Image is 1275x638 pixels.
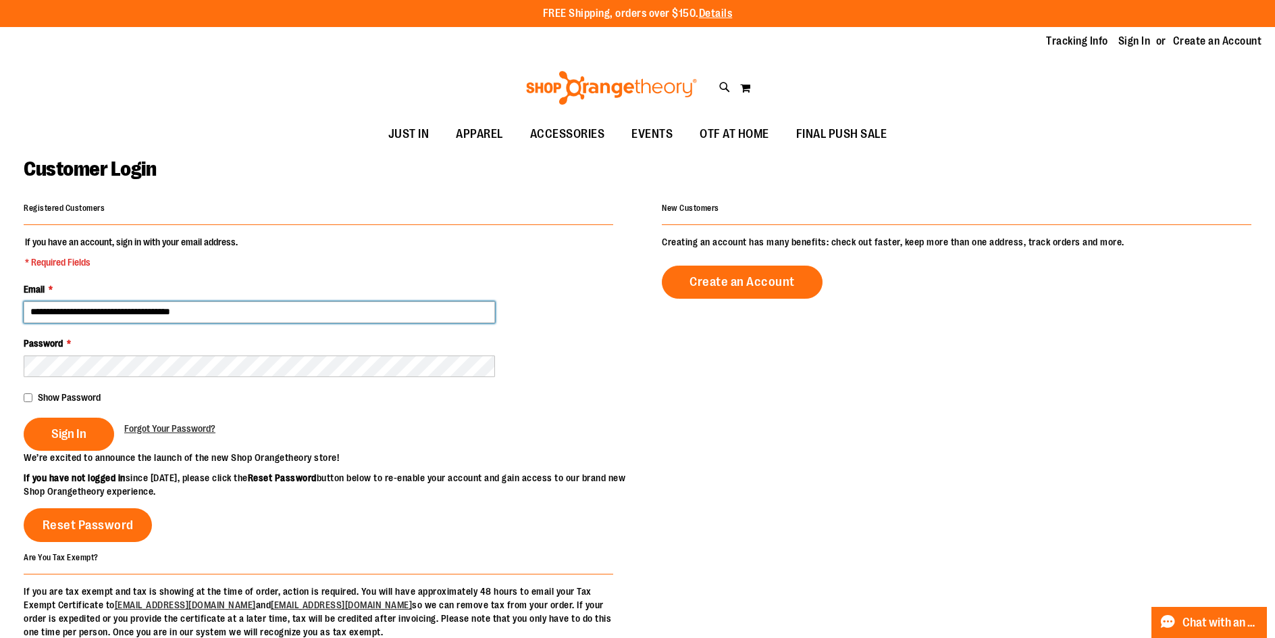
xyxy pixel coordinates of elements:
span: * Required Fields [25,255,238,269]
span: Email [24,284,45,295]
span: Create an Account [689,274,795,289]
span: Sign In [51,426,86,441]
strong: Are You Tax Exempt? [24,552,99,562]
a: Create an Account [1173,34,1262,49]
img: Shop Orangetheory [524,71,699,105]
a: EVENTS [618,119,686,150]
strong: If you have not logged in [24,472,126,483]
a: APPAREL [442,119,517,150]
span: Forgot Your Password? [124,423,215,434]
a: Tracking Info [1046,34,1108,49]
a: Details [699,7,733,20]
span: APPAREL [456,119,503,149]
button: Chat with an Expert [1151,607,1268,638]
span: Chat with an Expert [1182,616,1259,629]
strong: Reset Password [248,472,317,483]
span: Customer Login [24,157,156,180]
span: Password [24,338,63,349]
button: Sign In [24,418,114,451]
a: Reset Password [24,508,152,542]
a: [EMAIL_ADDRESS][DOMAIN_NAME] [115,599,256,610]
strong: Registered Customers [24,203,105,213]
span: Reset Password [43,518,134,533]
span: JUST IN [388,119,430,149]
span: ACCESSORIES [530,119,605,149]
p: since [DATE], please click the button below to re-enable your account and gain access to our bran... [24,471,637,498]
a: JUST IN [375,119,443,150]
span: OTF AT HOME [700,119,769,149]
p: Creating an account has many benefits: check out faster, keep more than one address, track orders... [662,235,1251,249]
a: Forgot Your Password? [124,422,215,435]
legend: If you have an account, sign in with your email address. [24,235,239,269]
span: EVENTS [631,119,673,149]
a: FINAL PUSH SALE [783,119,901,150]
p: FREE Shipping, orders over $150. [543,6,733,22]
span: Show Password [38,392,101,403]
a: ACCESSORIES [517,119,619,150]
a: Sign In [1118,34,1151,49]
p: We’re excited to announce the launch of the new Shop Orangetheory store! [24,451,637,464]
a: Create an Account [662,266,823,299]
strong: New Customers [662,203,719,213]
a: OTF AT HOME [686,119,783,150]
a: [EMAIL_ADDRESS][DOMAIN_NAME] [271,599,412,610]
span: FINAL PUSH SALE [796,119,887,149]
